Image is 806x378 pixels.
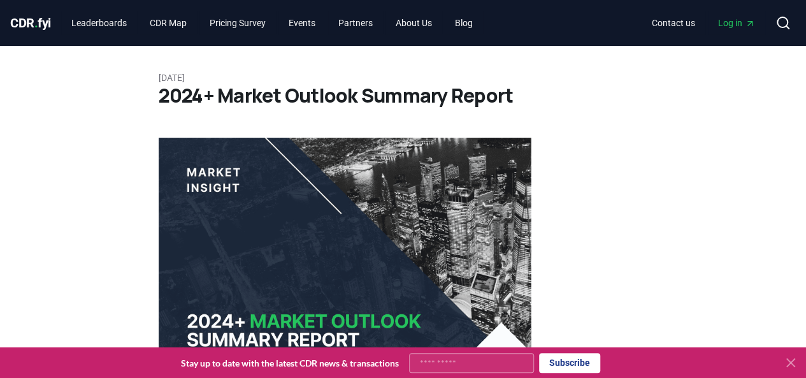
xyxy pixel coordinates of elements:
[199,11,276,34] a: Pricing Survey
[159,71,648,84] p: [DATE]
[708,11,765,34] a: Log in
[642,11,765,34] nav: Main
[328,11,383,34] a: Partners
[140,11,197,34] a: CDR Map
[445,11,483,34] a: Blog
[34,15,38,31] span: .
[159,84,648,107] h1: 2024+ Market Outlook Summary Report
[385,11,442,34] a: About Us
[278,11,326,34] a: Events
[642,11,705,34] a: Contact us
[61,11,483,34] nav: Main
[10,15,51,31] span: CDR fyi
[718,17,755,29] span: Log in
[61,11,137,34] a: Leaderboards
[10,14,51,32] a: CDR.fyi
